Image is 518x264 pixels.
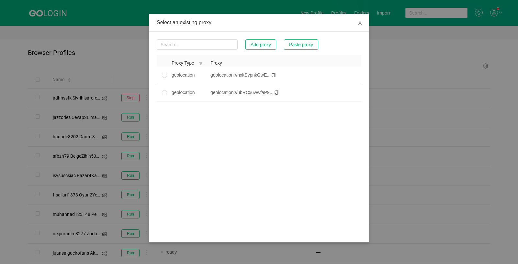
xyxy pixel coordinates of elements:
span: geolocation://hxltSypnkGwE ... [210,72,271,78]
span: Select an existing proxy [157,20,211,25]
button: Paste proxy [284,39,318,50]
button: Close [351,14,369,32]
input: Search... [157,39,238,50]
i: icon: copy [274,90,279,95]
span: Proxy [210,60,222,67]
td: geolocation [166,84,205,101]
span: Proxy Type [172,60,194,67]
i: icon: filter [196,55,205,72]
i: icon: copy [271,73,276,77]
span: geolocation://ubRCx6wwfaP9 ... [210,90,274,95]
i: icon: close [357,20,363,25]
td: geolocation [166,67,205,84]
button: Add proxy [245,39,276,50]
